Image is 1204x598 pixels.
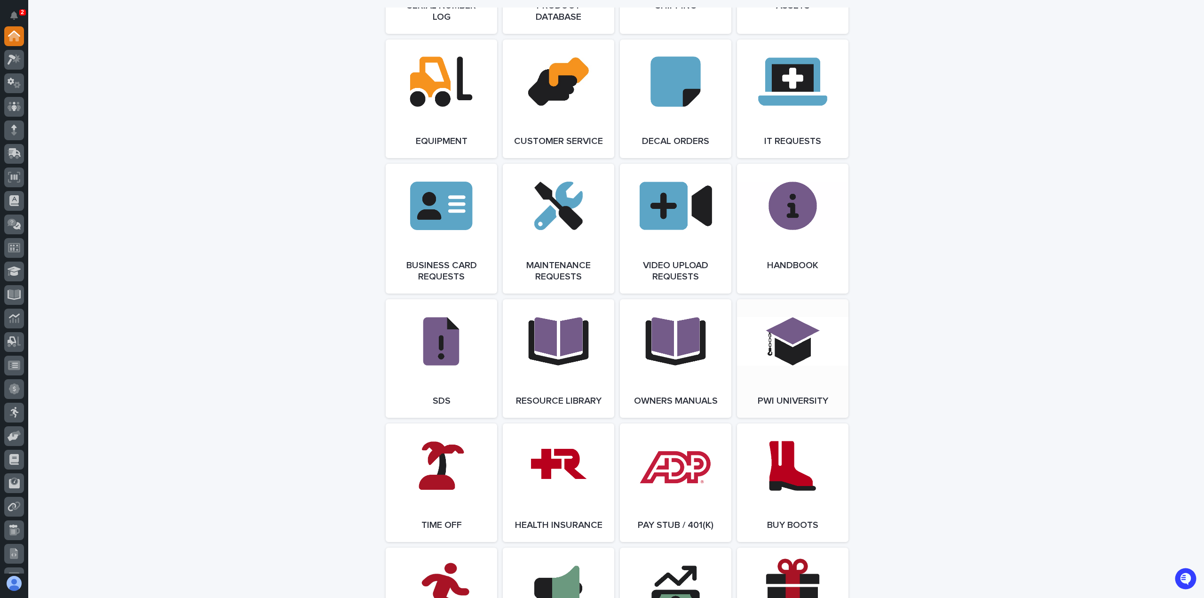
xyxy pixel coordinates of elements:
div: Notifications2 [12,11,24,26]
span: Pylon [94,174,114,181]
a: Handbook [737,164,848,294]
a: Time Off [386,423,497,542]
button: users-avatar [4,574,24,593]
a: IT Requests [737,40,848,158]
a: Owners Manuals [620,299,731,418]
div: We're available if you need us! [32,114,119,121]
a: Customer Service [503,40,614,158]
div: Start new chat [32,104,154,114]
a: SDS [386,299,497,418]
img: Stacker [9,9,28,28]
img: 1736555164131-43832dd5-751b-4058-ba23-39d91318e5a0 [9,104,26,121]
a: Video Upload Requests [620,164,731,294]
a: Business Card Requests [386,164,497,294]
p: 2 [21,9,24,16]
a: Maintenance Requests [503,164,614,294]
div: 📖 [9,152,17,159]
a: PWI University [737,299,848,418]
p: Welcome 👋 [9,37,171,52]
a: Health Insurance [503,423,614,542]
a: 📖Help Docs [6,147,55,164]
button: Start new chat [160,107,171,119]
a: Equipment [386,40,497,158]
a: Powered byPylon [66,174,114,181]
span: Help Docs [19,151,51,160]
button: Notifications [4,6,24,25]
a: Resource Library [503,299,614,418]
a: Pay Stub / 401(k) [620,423,731,542]
iframe: Open customer support [1174,567,1199,592]
a: Buy Boots [737,423,848,542]
p: How can we help? [9,52,171,67]
a: Decal Orders [620,40,731,158]
input: Clear [24,75,155,85]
